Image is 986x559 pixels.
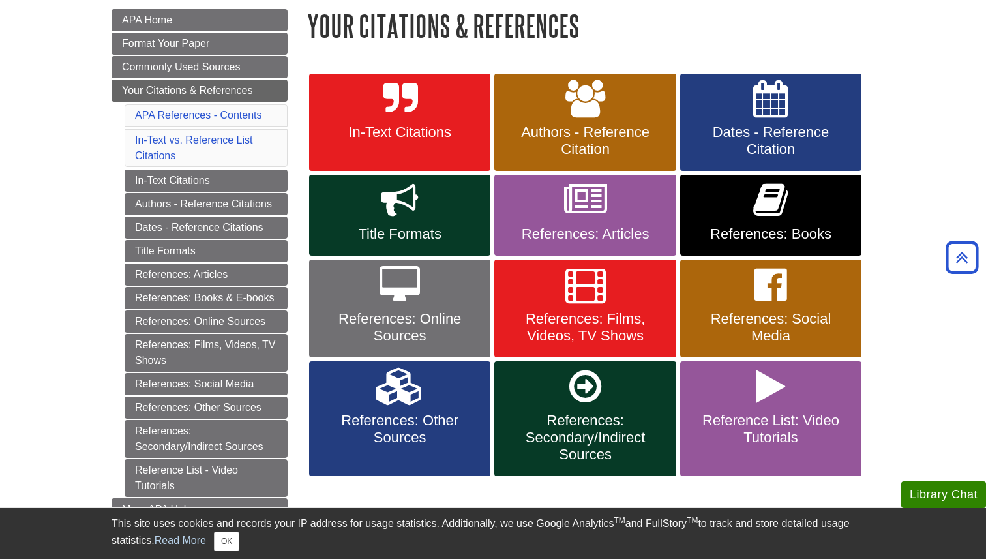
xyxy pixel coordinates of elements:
span: Authors - Reference Citation [504,124,666,158]
a: References: Online Sources [309,260,490,357]
a: Title Formats [125,240,288,262]
a: References: Books [680,175,861,256]
span: Dates - Reference Citation [690,124,852,158]
a: References: Other Sources [125,397,288,419]
span: References: Other Sources [319,412,481,446]
a: APA Home [112,9,288,31]
button: Library Chat [901,481,986,508]
a: References: Films, Videos, TV Shows [494,260,676,357]
a: In-Text Citations [309,74,490,172]
span: References: Secondary/Indirect Sources [504,412,666,463]
a: Read More [155,535,206,546]
a: References: Films, Videos, TV Shows [125,334,288,372]
a: More APA Help [112,498,288,521]
span: More APA Help [122,504,192,515]
a: References: Articles [494,175,676,256]
button: Close [214,532,239,551]
a: APA References - Contents [135,110,261,121]
span: APA Home [122,14,172,25]
span: References: Social Media [690,310,852,344]
a: References: Secondary/Indirect Sources [125,420,288,458]
a: References: Social Media [125,373,288,395]
span: Title Formats [319,226,481,243]
span: References: Online Sources [319,310,481,344]
a: In-Text Citations [125,170,288,192]
a: References: Online Sources [125,310,288,333]
caption: In-Text Citation vs. Reference List Citation (See for more information) [307,504,874,534]
a: References: Other Sources [309,361,490,476]
span: Commonly Used Sources [122,61,240,72]
a: Dates - Reference Citations [125,217,288,239]
a: Format Your Paper [112,33,288,55]
a: References: Secondary/Indirect Sources [494,361,676,476]
sup: TM [687,516,698,525]
h1: Your Citations & References [307,9,874,42]
sup: TM [614,516,625,525]
span: References: Films, Videos, TV Shows [504,310,666,344]
a: References: Articles [125,264,288,286]
span: Reference List: Video Tutorials [690,412,852,446]
a: Reference List: Video Tutorials [680,361,861,476]
a: Back to Top [941,249,983,266]
a: Commonly Used Sources [112,56,288,78]
div: This site uses cookies and records your IP address for usage statistics. Additionally, we use Goo... [112,516,874,551]
a: References: Books & E-books [125,287,288,309]
a: Dates - Reference Citation [680,74,861,172]
a: Your Citations & References [112,80,288,102]
a: Authors - Reference Citation [494,74,676,172]
span: Format Your Paper [122,38,209,49]
span: References: Articles [504,226,666,243]
a: Reference List - Video Tutorials [125,459,288,497]
a: Authors - Reference Citations [125,193,288,215]
a: Title Formats [309,175,490,256]
div: Guide Page Menu [112,9,288,544]
a: References: Social Media [680,260,861,357]
a: In-Text vs. Reference List Citations [135,134,253,161]
span: References: Books [690,226,852,243]
span: Your Citations & References [122,85,252,96]
span: In-Text Citations [319,124,481,141]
